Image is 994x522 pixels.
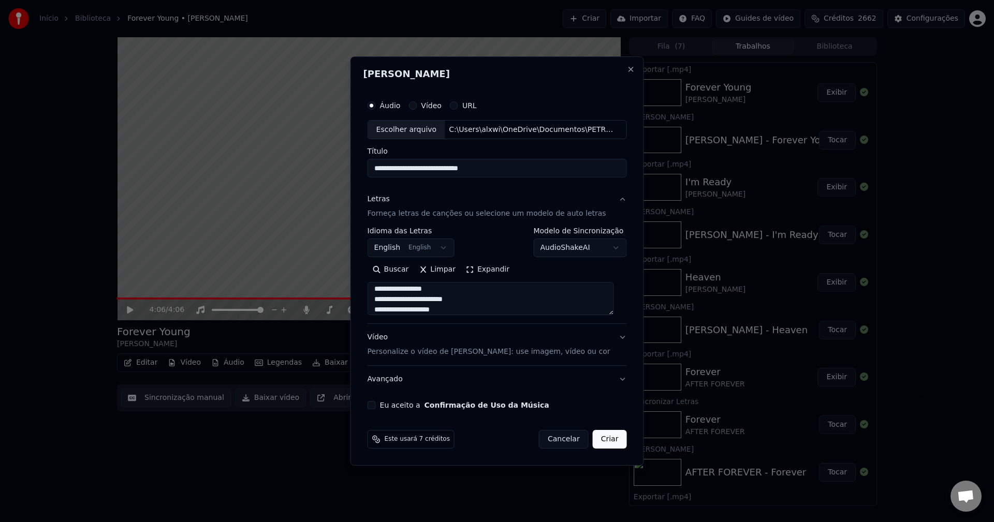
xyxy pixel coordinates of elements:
[461,262,515,278] button: Expandir
[368,148,627,155] label: Título
[421,102,442,109] label: Vídeo
[368,121,445,139] div: Escolher arquivo
[593,430,627,449] button: Criar
[414,262,461,278] button: Limpar
[368,195,390,205] div: Letras
[380,401,549,409] label: Eu aceito a
[368,228,455,235] label: Idioma das Letras
[368,366,627,393] button: Avançado
[368,262,414,278] button: Buscar
[368,333,610,357] div: Vídeo
[385,435,450,443] span: Este usará 7 créditos
[368,209,606,219] p: Forneça letras de canções ou selecione um modelo de auto letras
[368,186,627,228] button: LetrasForneça letras de canções ou selecione um modelo de auto letras
[533,228,626,235] label: Modelo de Sincronização
[445,125,621,135] div: C:\Users\alxwi\OneDrive\Documentos\PETROPOLIS\KARAOKE_ESPECIAL\DEPECHE MODE - Enjoy The Silence.mp3
[462,102,477,109] label: URL
[368,228,627,324] div: LetrasForneça letras de canções ou selecione um modelo de auto letras
[363,69,631,79] h2: [PERSON_NAME]
[368,347,610,357] p: Personalize o vídeo de [PERSON_NAME]: use imagem, vídeo ou cor
[368,324,627,366] button: VídeoPersonalize o vídeo de [PERSON_NAME]: use imagem, vídeo ou cor
[539,430,589,449] button: Cancelar
[380,102,401,109] label: Áudio
[425,401,549,409] button: Eu aceito a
